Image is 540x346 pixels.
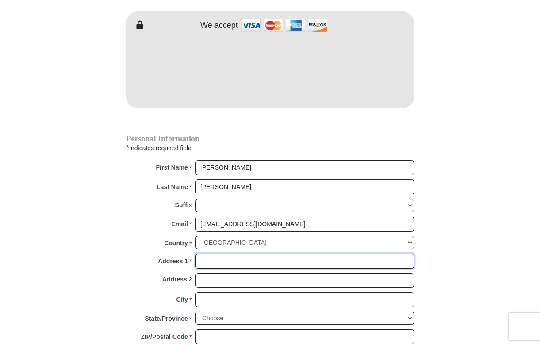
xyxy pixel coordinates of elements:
[156,161,188,174] strong: First Name
[240,16,329,35] img: credit cards accepted
[162,273,192,285] strong: Address 2
[158,255,188,267] strong: Address 1
[157,181,188,193] strong: Last Name
[200,21,238,30] h4: We accept
[164,237,188,249] strong: Country
[126,142,414,154] div: Indicates required field
[172,218,188,230] strong: Email
[126,135,414,142] h4: Personal Information
[175,199,192,211] strong: Suffix
[141,331,188,343] strong: ZIP/Postal Code
[145,312,188,325] strong: State/Province
[176,293,188,306] strong: City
